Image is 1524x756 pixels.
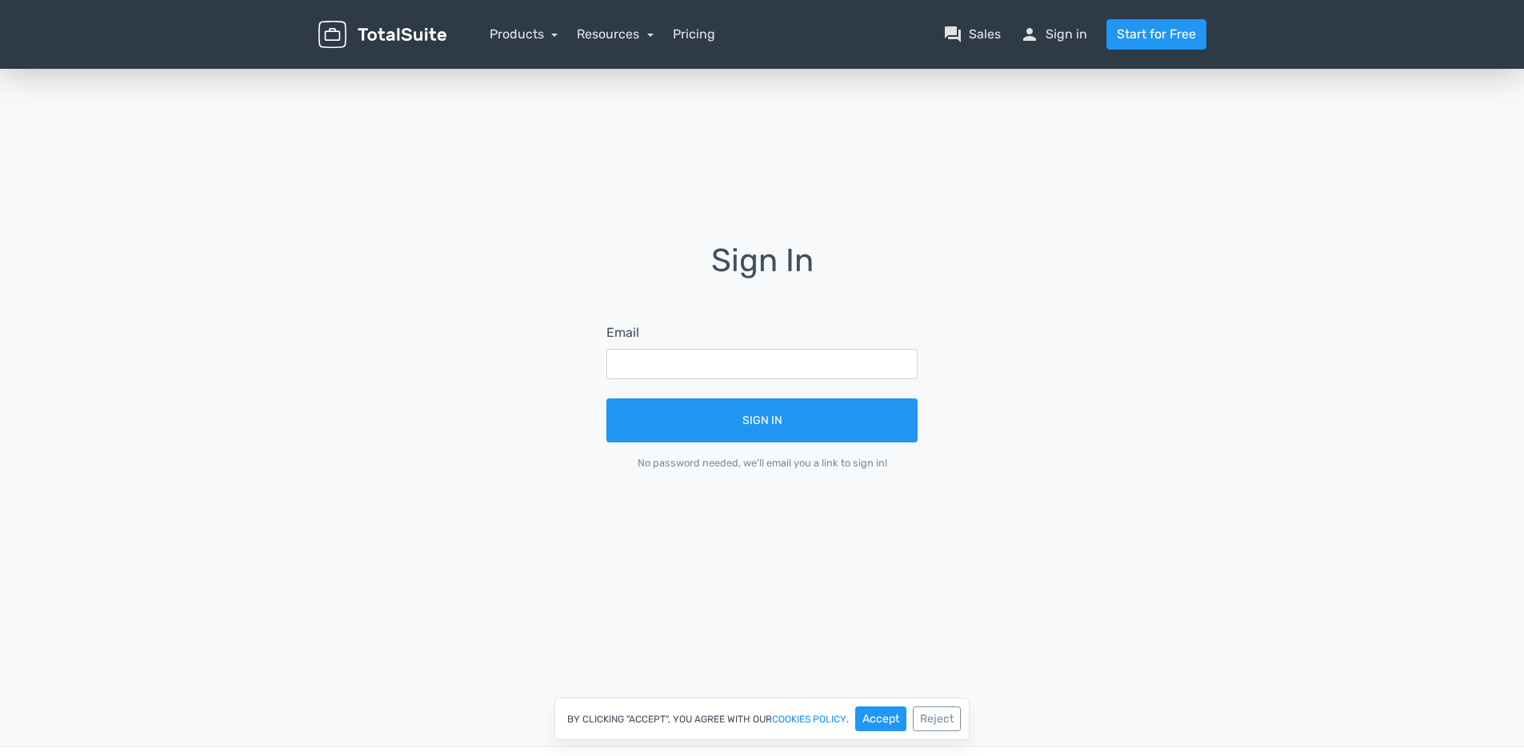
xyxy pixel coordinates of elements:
[673,25,715,44] a: Pricing
[855,706,906,731] button: Accept
[490,26,558,42] a: Products
[772,714,846,724] a: cookies policy
[554,698,970,740] div: By clicking "Accept", you agree with our .
[943,25,962,44] span: question_answer
[913,706,961,731] button: Reject
[606,455,918,470] div: No password needed, we'll email you a link to sign in!
[1106,19,1206,50] a: Start for Free
[577,26,654,42] a: Resources
[1020,25,1087,44] a: personSign in
[584,243,940,301] h1: Sign In
[606,398,918,442] button: Sign In
[606,323,639,342] label: Email
[1020,25,1039,44] span: person
[943,25,1001,44] a: question_answerSales
[318,21,446,49] img: TotalSuite for WordPress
